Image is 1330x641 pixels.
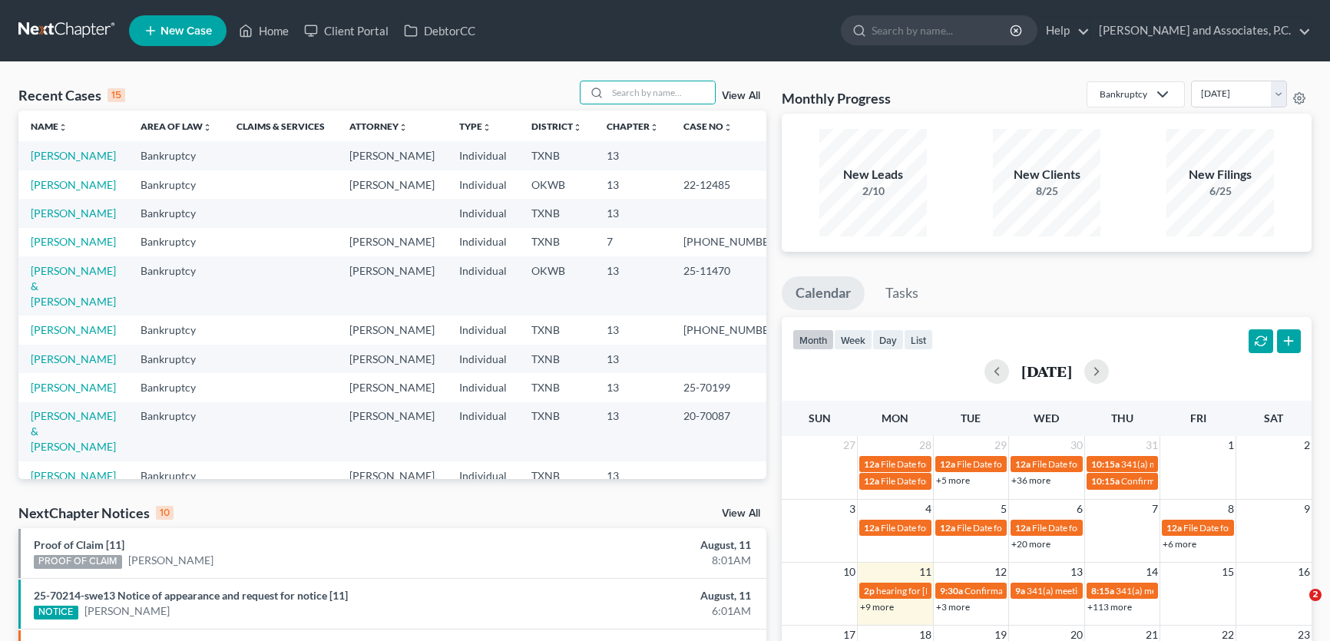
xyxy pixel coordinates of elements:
[128,228,224,256] td: Bankruptcy
[447,199,519,227] td: Individual
[84,603,170,619] a: [PERSON_NAME]
[940,458,955,470] span: 12a
[160,25,212,37] span: New Case
[519,345,594,373] td: TXNB
[31,178,116,191] a: [PERSON_NAME]
[1163,538,1196,550] a: +6 more
[1069,563,1084,581] span: 13
[31,409,116,453] a: [PERSON_NAME] & [PERSON_NAME]
[594,402,671,461] td: 13
[337,170,447,199] td: [PERSON_NAME]
[1087,601,1132,613] a: +113 more
[482,123,491,132] i: unfold_more
[872,16,1012,45] input: Search by name...
[31,149,116,162] a: [PERSON_NAME]
[1220,563,1236,581] span: 15
[519,141,594,170] td: TXNB
[31,352,116,365] a: [PERSON_NAME]
[1091,585,1114,596] span: 8:15a
[459,121,491,132] a: Typeunfold_more
[31,207,116,220] a: [PERSON_NAME]
[447,402,519,461] td: Individual
[918,436,933,454] span: 28
[594,141,671,170] td: 13
[519,170,594,199] td: OKWB
[594,345,671,373] td: 13
[671,256,791,316] td: 25-11470
[447,170,519,199] td: Individual
[594,316,671,344] td: 13
[1296,563,1312,581] span: 16
[1069,436,1084,454] span: 30
[1032,522,1236,534] span: File Date for [PERSON_NAME] & [PERSON_NAME]
[128,256,224,316] td: Bankruptcy
[447,256,519,316] td: Individual
[842,436,857,454] span: 27
[337,461,447,490] td: [PERSON_NAME]
[519,256,594,316] td: OKWB
[128,461,224,490] td: Bankruptcy
[999,500,1008,518] span: 5
[819,183,927,199] div: 2/10
[940,522,955,534] span: 12a
[1166,522,1182,534] span: 12a
[957,522,1080,534] span: File Date for [PERSON_NAME]
[337,141,447,170] td: [PERSON_NAME]
[594,170,671,199] td: 13
[573,123,582,132] i: unfold_more
[1015,522,1031,534] span: 12a
[519,316,594,344] td: TXNB
[782,276,865,310] a: Calendar
[1034,411,1059,425] span: Wed
[1144,563,1160,581] span: 14
[594,228,671,256] td: 7
[940,585,963,596] span: 9:30a
[1032,458,1155,470] span: File Date for [PERSON_NAME]
[860,601,894,613] a: +9 more
[881,522,1004,534] span: File Date for [PERSON_NAME]
[1226,500,1236,518] span: 8
[58,123,68,132] i: unfold_more
[296,17,396,45] a: Client Portal
[792,329,834,350] button: month
[128,373,224,401] td: Bankruptcy
[337,402,447,461] td: [PERSON_NAME]
[34,555,122,569] div: PROOF OF CLAIM
[1150,500,1160,518] span: 7
[1302,500,1312,518] span: 9
[722,508,760,519] a: View All
[671,402,791,461] td: 20-70087
[842,563,857,581] span: 10
[819,166,927,183] div: New Leads
[447,345,519,373] td: Individual
[399,123,408,132] i: unfold_more
[1011,538,1050,550] a: +20 more
[924,500,933,518] span: 4
[1075,500,1084,518] span: 6
[650,123,659,132] i: unfold_more
[607,121,659,132] a: Chapterunfold_more
[34,538,124,551] a: Proof of Claim [11]
[782,89,891,107] h3: Monthly Progress
[447,228,519,256] td: Individual
[671,228,791,256] td: [PHONE_NUMBER]
[671,373,791,401] td: 25-70199
[34,589,348,602] a: 25-70214-swe13 Notice of appearance and request for notice [11]
[993,166,1100,183] div: New Clients
[683,121,733,132] a: Case Nounfold_more
[128,141,224,170] td: Bankruptcy
[848,500,857,518] span: 3
[128,402,224,461] td: Bankruptcy
[809,411,831,425] span: Sun
[337,345,447,373] td: [PERSON_NAME]
[881,475,1085,487] span: File Date for [PERSON_NAME] & [PERSON_NAME]
[1302,436,1312,454] span: 2
[834,329,872,350] button: week
[904,329,933,350] button: list
[864,585,875,596] span: 2p
[349,121,408,132] a: Attorneyunfold_more
[872,329,904,350] button: day
[864,475,879,487] span: 12a
[31,469,116,482] a: [PERSON_NAME]
[447,141,519,170] td: Individual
